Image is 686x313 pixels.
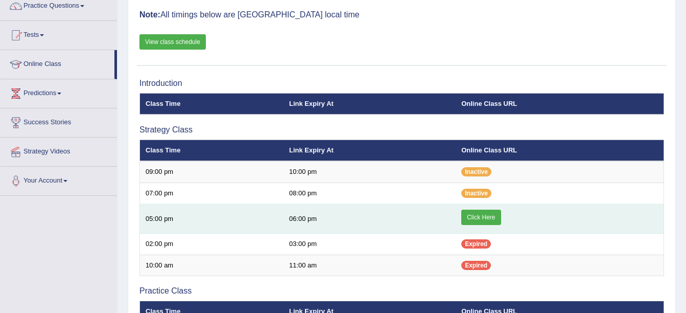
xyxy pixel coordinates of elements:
td: 10:00 pm [283,161,456,183]
th: Link Expiry At [283,140,456,161]
span: Expired [461,261,491,270]
td: 06:00 pm [283,204,456,234]
a: Tests [1,21,117,47]
th: Online Class URL [456,140,664,161]
span: Inactive [461,189,491,198]
a: Predictions [1,79,117,105]
h3: Introduction [139,79,664,88]
h3: Strategy Class [139,125,664,135]
td: 09:00 pm [140,161,283,183]
td: 08:00 pm [283,183,456,204]
td: 11:00 am [283,255,456,276]
th: Class Time [140,93,283,115]
span: Expired [461,239,491,249]
span: Inactive [461,167,491,176]
h3: Practice Class [139,286,664,296]
th: Class Time [140,140,283,161]
a: Success Stories [1,108,117,134]
th: Link Expiry At [283,93,456,115]
td: 02:00 pm [140,234,283,255]
a: Online Class [1,50,114,76]
h3: All timings below are [GEOGRAPHIC_DATA] local time [139,10,664,19]
td: 03:00 pm [283,234,456,255]
a: Strategy Videos [1,138,117,163]
td: 10:00 am [140,255,283,276]
td: 07:00 pm [140,183,283,204]
th: Online Class URL [456,93,664,115]
a: Click Here [461,210,501,225]
a: Your Account [1,167,117,192]
b: Note: [139,10,160,19]
td: 05:00 pm [140,204,283,234]
a: View class schedule [139,34,206,50]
